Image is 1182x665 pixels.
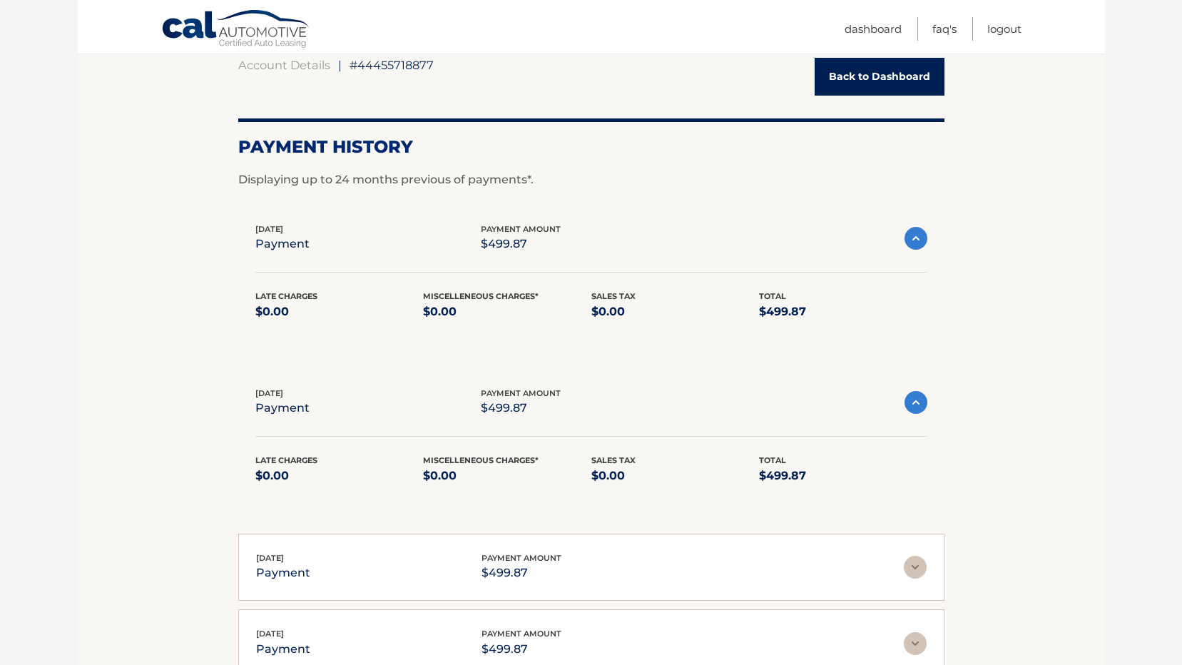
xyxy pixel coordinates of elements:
p: payment [256,639,310,659]
span: #44455718877 [350,58,434,72]
p: payment [256,563,310,583]
p: $499.87 [482,563,561,583]
p: $0.00 [423,302,591,322]
a: Cal Automotive [161,9,311,51]
span: Total [759,291,786,301]
p: $499.87 [481,398,561,418]
span: Miscelleneous Charges* [423,455,539,465]
p: $0.00 [255,466,424,486]
p: Displaying up to 24 months previous of payments*. [238,171,944,188]
p: $0.00 [255,302,424,322]
p: payment [255,398,310,418]
a: FAQ's [932,17,957,41]
a: Logout [987,17,1021,41]
span: payment amount [482,553,561,563]
h2: Payment History [238,136,944,158]
p: $499.87 [759,466,927,486]
span: [DATE] [255,388,283,398]
p: $499.87 [482,639,561,659]
span: | [338,58,342,72]
img: accordion-rest.svg [904,556,927,579]
span: Sales Tax [591,455,636,465]
span: Sales Tax [591,291,636,301]
p: $0.00 [591,302,760,322]
span: Total [759,455,786,465]
a: Dashboard [845,17,902,41]
a: Back to Dashboard [815,58,944,96]
p: $0.00 [423,466,591,486]
span: payment amount [481,388,561,398]
p: $499.87 [759,302,927,322]
p: $0.00 [591,466,760,486]
img: accordion-active.svg [905,391,927,414]
a: Account Details [238,58,330,72]
span: [DATE] [256,553,284,563]
span: [DATE] [255,224,283,234]
p: payment [255,234,310,254]
span: Late Charges [255,455,317,465]
p: $499.87 [481,234,561,254]
span: [DATE] [256,629,284,639]
span: payment amount [482,629,561,639]
span: Miscelleneous Charges* [423,291,539,301]
span: payment amount [481,224,561,234]
img: accordion-rest.svg [904,632,927,655]
span: Late Charges [255,291,317,301]
img: accordion-active.svg [905,227,927,250]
